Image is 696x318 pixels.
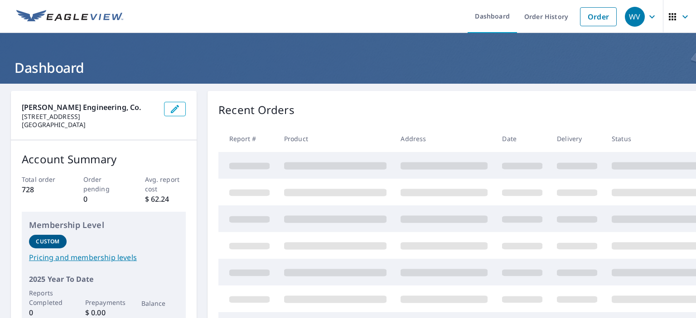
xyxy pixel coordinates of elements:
p: [STREET_ADDRESS] [22,113,157,121]
p: Avg. report cost [145,175,186,194]
p: 728 [22,184,63,195]
th: Address [393,125,495,152]
p: 0 [29,307,67,318]
div: WV [625,7,645,27]
p: Membership Level [29,219,179,231]
p: 0 [83,194,125,204]
p: Custom [36,237,59,246]
p: Total order [22,175,63,184]
p: Balance [141,299,179,308]
p: Reports Completed [29,288,67,307]
h1: Dashboard [11,58,685,77]
p: [GEOGRAPHIC_DATA] [22,121,157,129]
th: Product [277,125,394,152]
th: Date [495,125,550,152]
a: Pricing and membership levels [29,252,179,263]
p: Order pending [83,175,125,194]
p: $ 62.24 [145,194,186,204]
p: [PERSON_NAME] Engineering, Co. [22,102,157,113]
p: $ 0.00 [85,307,123,318]
img: EV Logo [16,10,123,24]
a: Order [580,7,617,26]
p: Account Summary [22,151,186,167]
th: Delivery [550,125,604,152]
p: Prepayments [85,298,123,307]
p: 2025 Year To Date [29,274,179,285]
p: Recent Orders [218,102,295,118]
th: Report # [218,125,277,152]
